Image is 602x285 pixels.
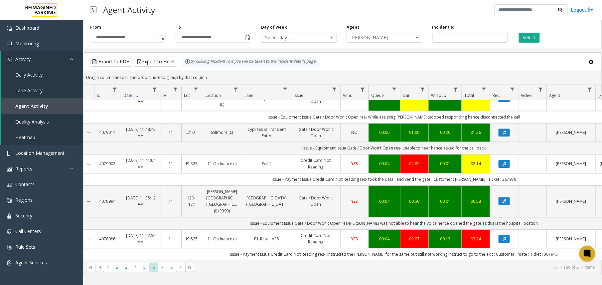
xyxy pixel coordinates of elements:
h3: Agent Activity [100,2,158,18]
span: YES [351,236,358,242]
span: Toggle popup [158,33,165,42]
kendo-pager-info: 151 - 180 of 214 items [198,264,595,270]
span: Page 6 [149,263,158,272]
a: Cypress St Transient Entry [246,126,287,139]
span: Heatmap [15,134,35,141]
a: 00:13 [433,236,458,242]
div: Drag a column header and drop it here to group by that column [83,72,602,83]
label: To [176,24,181,30]
div: 03:24 [466,236,486,242]
a: 11 Ordnance (I) [206,160,238,167]
a: Vend Filter Menu [358,85,367,94]
a: 01:00 [404,129,424,136]
a: [DATE] 11:48:42 AM [125,126,157,139]
div: Data table [83,85,602,260]
div: 02:14 [466,160,486,167]
span: Dur [403,93,410,98]
img: logout [588,6,594,13]
a: Logout [571,6,594,13]
span: Sortable [135,93,140,98]
label: Agent [347,24,359,30]
a: Daily Activity [1,67,83,83]
span: Lane [244,93,253,98]
a: Video Filter Menu [536,85,545,94]
a: Credit Card Not Reading [295,232,336,245]
span: Go to the next page [176,263,185,272]
span: Page 4 [131,263,140,272]
a: Rec. Filter Menu [508,85,517,94]
a: [PERSON_NAME] [551,129,592,136]
img: 'icon' [7,229,12,234]
span: Page 3 [122,263,131,272]
a: 4078986 [98,236,117,242]
span: NO [352,130,358,135]
a: Activity [1,51,83,67]
a: 00:06 [373,129,396,136]
a: 11 [165,129,177,136]
a: Queue Filter Menu [390,85,399,94]
img: 'icon' [7,198,12,203]
a: 00:20 [433,129,458,136]
a: YES [345,160,365,167]
a: 00:04 [373,236,396,242]
span: [PERSON_NAME] [347,33,407,42]
span: Page 2 [113,263,122,272]
span: Daily Activity [15,72,43,78]
span: Regions [15,197,33,203]
a: 00:50 [404,198,424,204]
a: Quality Analysis [1,114,83,130]
img: 'icon' [7,151,12,156]
label: Incident Id [432,24,455,30]
a: 00:07 [373,198,396,204]
img: pageIcon [90,2,96,18]
a: YES [345,198,365,204]
a: H Filter Menu [171,85,180,94]
img: 'icon' [7,182,12,187]
span: Agent Activity [15,103,48,109]
a: 4078994 [98,198,117,204]
span: Lane Activity [15,87,43,94]
span: Location [205,93,221,98]
a: Collapse Details [83,161,94,167]
a: Exit 1 [246,160,287,167]
a: 11 [165,236,177,242]
span: Go to the previous page [97,265,102,270]
a: Location Filter Menu [231,85,240,94]
a: 11 Ordnance (I) [206,236,238,242]
a: 00:01 [433,198,458,204]
a: [DATE] 11:35:12 AM [125,195,157,207]
a: 00:01 [433,160,458,167]
a: Id Filter Menu [110,85,119,94]
a: 01:26 [466,129,486,136]
span: Rule Sets [15,244,35,250]
a: Collapse Details [83,236,94,242]
span: Go to the first page [88,265,93,270]
a: Lot Filter Menu [192,85,201,94]
span: Vend [343,93,353,98]
span: Dashboard [15,25,39,31]
span: Go to the last page [187,265,192,270]
a: Date Filter Menu [150,85,159,94]
span: Quality Analysis [15,119,49,125]
span: Page 8 [167,263,176,272]
img: 'icon' [7,41,12,47]
span: Toggle popup [243,33,251,42]
img: 'icon' [7,245,12,250]
a: P1-Retail-APS [246,236,287,242]
a: 03:07 [404,236,424,242]
a: [DATE] 11:41:04 AM [125,157,157,170]
span: Go to the first page [86,263,95,272]
a: Collapse Details [83,130,94,136]
span: Total [464,93,474,98]
span: Lot [184,93,190,98]
a: Issue Filter Menu [330,85,339,94]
